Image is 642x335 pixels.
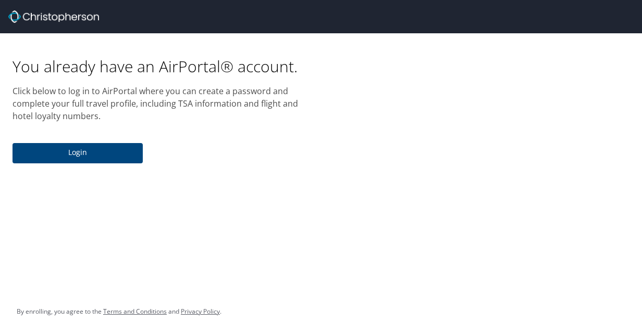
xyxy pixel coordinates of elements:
button: Login [13,143,143,163]
a: Privacy Policy [181,307,220,316]
div: By enrolling, you agree to the and . [17,299,221,325]
img: cbt logo [8,10,99,23]
p: Click below to log in to AirPortal where you can create a password and complete your full travel ... [13,85,308,122]
h1: You already have an AirPortal® account. [13,56,308,76]
a: Terms and Conditions [103,307,167,316]
span: Login [21,146,134,159]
